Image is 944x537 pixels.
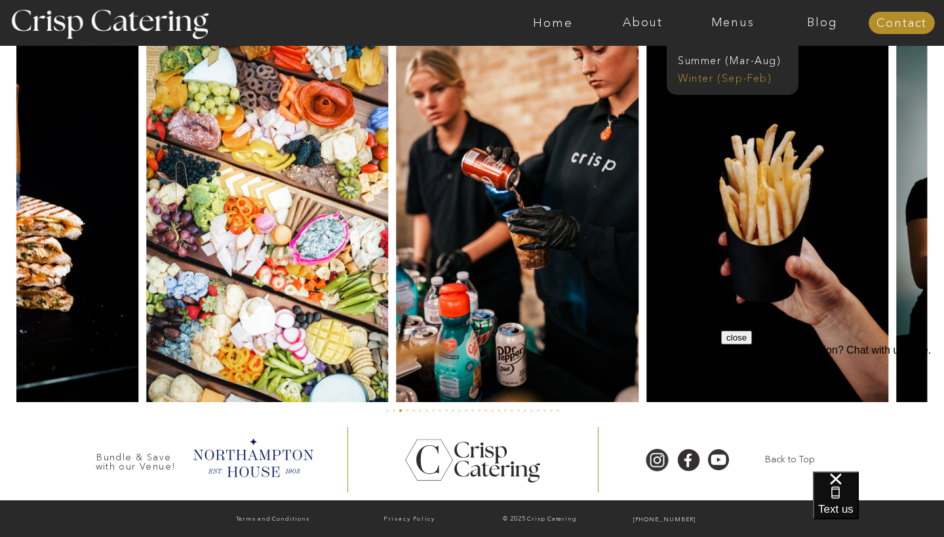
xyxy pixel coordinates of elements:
a: Contact [869,17,935,30]
a: Terms and Conditions [206,513,339,527]
a: [PHONE_NUMBER] [604,513,724,527]
a: Menus [688,16,777,29]
iframe: podium webchat widget bubble [813,472,944,537]
li: Page dot 26 [550,409,553,412]
a: About [598,16,688,29]
a: Blog [777,16,867,29]
li: Page dot 1 [386,409,389,412]
a: Summer (Mar-Aug) [678,53,795,65]
li: Page dot 2 [393,409,395,412]
iframe: podium webchat widget prompt [721,331,944,488]
a: Winter (Sep-Feb) [678,71,785,83]
li: Page dot 27 [557,409,559,412]
h3: Bundle & Save with our Venue! [90,453,181,465]
a: Privacy Policy [343,513,476,526]
a: Home [508,16,598,29]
